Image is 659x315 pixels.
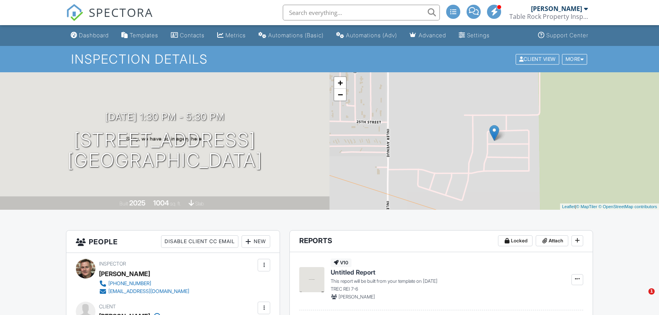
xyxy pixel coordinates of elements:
[599,204,657,209] a: © OpenStreetMap contributors
[531,5,582,13] div: [PERSON_NAME]
[66,11,153,27] a: SPECTORA
[535,28,591,43] a: Support Center
[99,288,189,295] a: [EMAIL_ADDRESS][DOMAIN_NAME]
[108,288,189,295] div: [EMAIL_ADDRESS][DOMAIN_NAME]
[268,32,324,38] div: Automations (Basic)
[79,32,109,38] div: Dashboard
[515,56,561,62] a: Client View
[467,32,490,38] div: Settings
[71,52,588,66] h1: Inspection Details
[242,235,270,248] div: New
[562,204,575,209] a: Leaflet
[648,288,655,295] span: 1
[180,32,205,38] div: Contacts
[66,231,280,253] h3: People
[161,235,238,248] div: Disable Client CC Email
[68,28,112,43] a: Dashboard
[406,28,449,43] a: Advanced
[334,77,346,89] a: Zoom in
[516,54,559,64] div: Client View
[546,32,588,38] div: Support Center
[153,199,169,207] div: 1004
[130,32,158,38] div: Templates
[66,4,83,21] img: The Best Home Inspection Software - Spectora
[129,199,146,207] div: 2025
[195,201,204,207] span: slab
[68,130,262,171] h1: [STREET_ADDRESS] [GEOGRAPHIC_DATA]
[105,112,225,122] h3: [DATE] 1:30 pm - 5:30 pm
[99,304,116,310] span: Client
[170,201,181,207] span: sq. ft.
[89,4,153,20] span: SPECTORA
[99,280,189,288] a: [PHONE_NUMBER]
[560,203,659,210] div: |
[456,28,493,43] a: Settings
[333,28,400,43] a: Automations (Advanced)
[99,261,126,267] span: Inspector
[346,32,397,38] div: Automations (Adv)
[225,32,246,38] div: Metrics
[562,54,588,64] div: More
[255,28,327,43] a: Automations (Basic)
[108,280,151,287] div: [PHONE_NUMBER]
[576,204,597,209] a: © MapTiler
[419,32,446,38] div: Advanced
[99,268,150,280] div: [PERSON_NAME]
[168,28,208,43] a: Contacts
[283,5,440,20] input: Search everything...
[118,28,161,43] a: Templates
[632,288,651,307] iframe: Intercom live chat
[334,89,346,101] a: Zoom out
[214,28,249,43] a: Metrics
[119,201,128,207] span: Built
[509,13,588,20] div: Table Rock Property Inspections PLLC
